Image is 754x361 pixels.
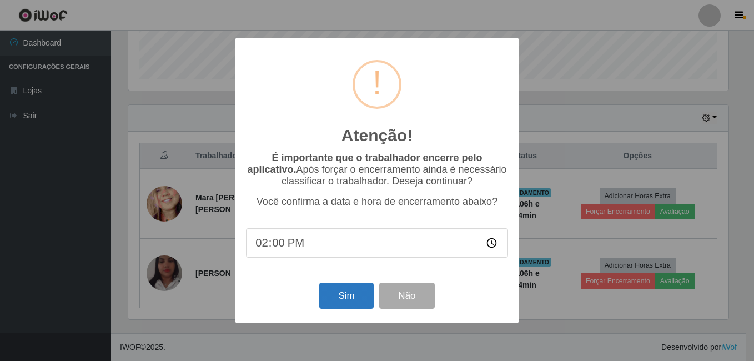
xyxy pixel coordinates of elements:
[341,126,413,146] h2: Atenção!
[379,283,434,309] button: Não
[319,283,373,309] button: Sim
[246,196,508,208] p: Você confirma a data e hora de encerramento abaixo?
[246,152,508,187] p: Após forçar o encerramento ainda é necessário classificar o trabalhador. Deseja continuar?
[247,152,482,175] b: É importante que o trabalhador encerre pelo aplicativo.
